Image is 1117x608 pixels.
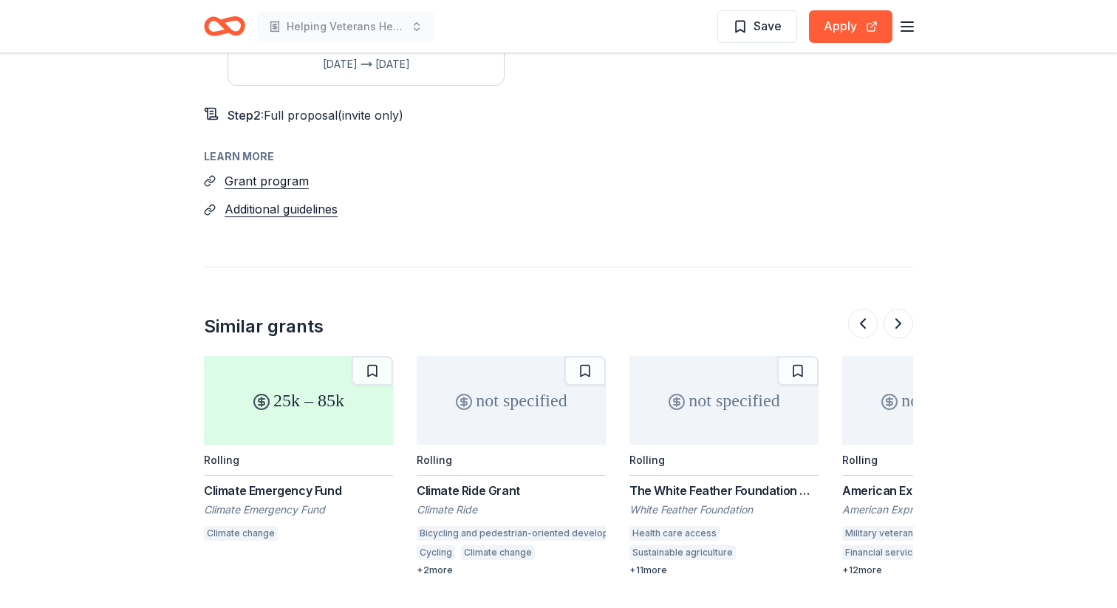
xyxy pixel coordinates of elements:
[225,171,309,191] button: Grant program
[842,545,926,560] div: Financial services
[417,502,606,517] div: Climate Ride
[204,356,393,445] div: 25k – 85k
[204,356,393,545] a: 25k – 85kRollingClimate Emergency FundClimate Emergency FundClimate change
[311,55,358,73] div: [DATE]
[842,454,878,466] div: Rolling
[717,10,797,43] button: Save
[629,356,819,576] a: not specifiedRollingThe White Feather Foundation GrantWhite Feather FoundationHealth care accessS...
[417,454,452,466] div: Rolling
[629,356,819,445] div: not specified
[842,356,1031,576] a: not specifiedRollingAmerican Express Community GivingAmerican Express FoundationMilitary veterans...
[842,482,1031,499] div: American Express Community Giving
[204,454,239,466] div: Rolling
[417,356,606,576] a: not specifiedRollingClimate Ride GrantClimate RideBicycling and pedestrian-oriented developmentCy...
[225,199,338,219] button: Additional guidelines
[629,526,720,541] div: Health care access
[417,526,634,541] div: Bicycling and pedestrian-oriented development
[204,148,913,165] div: Learn more
[375,55,422,73] div: [DATE]
[461,545,535,560] div: Climate change
[228,108,264,123] span: Step 2 :
[842,526,921,541] div: Military veterans
[629,482,819,499] div: The White Feather Foundation Grant
[264,108,403,123] span: Full proposal (invite only)
[629,545,736,560] div: Sustainable agriculture
[629,564,819,576] div: + 11 more
[842,356,1031,445] div: not specified
[809,10,892,43] button: Apply
[287,18,405,35] span: Helping Veterans Heal, Grow, Thrive
[417,545,455,560] div: Cycling
[204,9,245,44] a: Home
[754,16,782,35] span: Save
[417,564,606,576] div: + 2 more
[417,356,606,445] div: not specified
[842,564,1031,576] div: + 12 more
[204,315,324,338] div: Similar grants
[417,482,606,499] div: Climate Ride Grant
[204,526,278,541] div: Climate change
[257,12,434,41] button: Helping Veterans Heal, Grow, Thrive
[842,502,1031,517] div: American Express Foundation
[629,502,819,517] div: White Feather Foundation
[629,454,665,466] div: Rolling
[204,482,393,499] div: Climate Emergency Fund
[204,502,393,517] div: Climate Emergency Fund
